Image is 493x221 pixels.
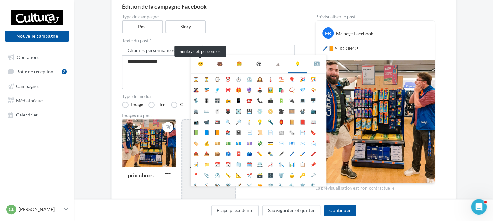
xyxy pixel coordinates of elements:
[262,205,320,216] button: Sauvegarder et quitter
[265,116,276,127] li: 🔦
[62,69,67,74] div: 2
[191,169,201,180] li: 📍
[4,51,70,63] a: Opérations
[308,74,319,84] li: 🎊
[255,84,265,95] li: 🕹️
[287,148,297,159] li: 🖊️
[244,180,255,191] li: ⚔️
[287,169,297,180] li: 🔒
[201,137,212,148] li: 💰
[201,84,212,95] li: 🎏
[276,169,287,180] li: 🗑️
[191,137,201,148] li: 🏷️
[314,61,320,67] div: 🔣
[287,116,297,127] li: 📔
[297,159,308,169] li: 📋
[308,116,319,127] li: 📖
[236,61,242,67] div: 🍔
[265,74,276,84] li: 🌡️
[255,95,265,105] li: 📞
[122,113,295,118] div: Images du post
[244,148,255,159] li: 🗳️
[255,180,265,191] li: 🔫
[233,116,244,127] li: 🔎
[308,159,319,169] li: 📌
[122,15,295,19] label: Type de campagne
[148,102,166,108] label: Lien
[233,74,244,84] li: ⏱️
[276,180,287,191] li: 🔧
[223,95,233,105] li: 📻
[255,116,265,127] li: 💡
[276,84,287,95] li: 🛍️
[255,127,265,137] li: 📜
[122,94,295,99] label: Type de média
[308,169,319,180] li: 🗝️
[211,205,259,216] button: Étape précédente
[297,148,308,159] li: 🖌️
[297,95,308,105] li: 💻
[223,137,233,148] li: 💵
[212,148,223,159] li: 📦
[295,61,300,67] div: 💡
[265,148,276,159] li: ✒️
[308,95,319,105] li: 🖥️
[244,74,255,84] li: ⏲️
[201,95,212,105] li: 🎚️
[287,74,297,84] li: 🎈
[223,180,233,191] li: 🛠️
[17,54,39,60] span: Opérations
[322,45,428,52] p: 🖊️ 📙 SHOKING !
[233,95,244,105] li: 📱
[122,20,163,33] label: Post
[276,74,287,84] li: ⛱️
[297,74,308,84] li: 🎉
[191,180,201,191] li: 🔨
[212,74,223,84] li: ⌚
[308,137,319,148] li: 📩
[212,159,223,169] li: 📅
[287,84,297,95] li: 📿
[212,180,223,191] li: ⚒️
[297,105,308,116] li: 📽️
[122,102,143,108] label: Image
[223,105,233,116] li: 🖲️
[233,105,244,116] li: 💽
[191,116,201,127] li: 📷
[223,84,233,95] li: 🎀
[308,105,319,116] li: 📺
[223,159,233,169] li: 📆
[201,105,212,116] li: ⌨️
[276,148,287,159] li: 🖋️
[191,105,201,116] li: 🖨️
[191,84,201,95] li: 🎎
[191,159,201,169] li: 📝
[212,84,223,95] li: 🎐
[233,159,244,169] li: 🗒️
[315,15,435,19] div: Prévisualiser le post
[201,127,212,137] li: 📘
[297,137,308,148] li: 📨
[265,127,276,137] li: 📄
[255,74,265,84] li: 🕰️
[191,148,201,159] li: 📤
[255,137,265,148] li: 💸
[244,127,255,137] li: 📃
[308,127,319,137] li: 🔖
[244,159,255,169] li: 🗓️
[4,108,70,120] a: Calendrier
[233,169,244,180] li: 📐
[16,112,38,117] span: Calendrier
[244,137,255,148] li: 💷
[212,137,223,148] li: 💴
[276,116,287,127] li: 🏮
[233,148,244,159] li: 📮
[212,169,223,180] li: 🖇️
[297,180,308,191] li: ⚙️
[201,180,212,191] li: ⛏️
[256,61,261,67] div: ⚽
[174,46,226,57] div: Smileys et personnes
[244,169,255,180] li: ✂️
[265,169,276,180] li: 🗄️
[265,105,276,116] li: 📀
